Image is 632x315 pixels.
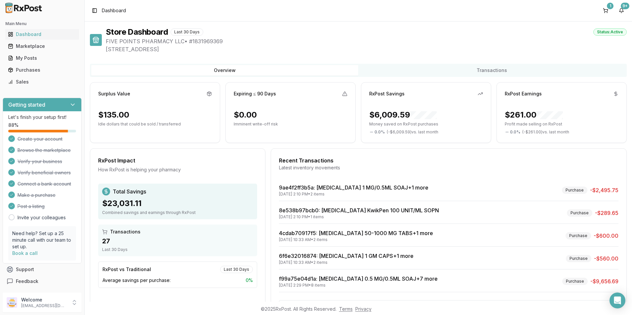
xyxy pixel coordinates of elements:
[279,275,438,282] a: f99a75e04d1a: [MEDICAL_DATA] 0.5 MG/0.5ML SOAJ+7 more
[3,29,82,40] button: Dashboard
[562,278,588,285] div: Purchase
[18,169,71,176] span: Verify beneficial owners
[220,266,253,273] div: Last 30 Days
[102,266,151,273] div: RxPost vs Traditional
[3,53,82,63] button: My Posts
[279,253,414,259] a: 6f6e32016874: [MEDICAL_DATA] 1 GM CAPS+1 more
[567,209,592,217] div: Purchase
[106,27,168,37] h1: Store Dashboard
[8,114,76,121] p: Let's finish your setup first!
[3,3,45,13] img: RxPost Logo
[102,7,126,14] nav: breadcrumb
[369,110,437,120] div: $6,009.59
[5,21,79,26] h2: Main Menu
[505,122,618,127] p: Profit made selling on RxPost
[102,236,253,246] div: 27
[3,77,82,87] button: Sales
[369,122,483,127] p: Money saved on RxPost purchases
[562,187,587,194] div: Purchase
[621,3,629,9] div: 9+
[18,214,66,221] a: Invite your colleagues
[566,232,591,239] div: Purchase
[279,237,433,242] div: [DATE] 10:33 AM • 2 items
[234,110,257,120] div: $0.00
[18,147,71,154] span: Browse the marketplace
[98,157,257,164] div: RxPost Impact
[5,52,79,64] a: My Posts
[21,297,67,303] p: Welcome
[8,43,76,50] div: Marketplace
[5,64,79,76] a: Purchases
[279,230,433,236] a: 4cdab70917f5: [MEDICAL_DATA] 50-1000 MG TABS+1 more
[279,157,618,164] div: Recent Transactions
[98,90,130,97] div: Surplus Value
[171,28,203,36] div: Last 30 Days
[600,5,611,16] a: 1
[279,214,439,220] div: [DATE] 2:10 PM • 1 items
[91,65,358,76] button: Overview
[369,90,405,97] div: RxPost Savings
[113,188,146,195] span: Total Savings
[8,101,45,109] h3: Getting started
[505,90,542,97] div: RxPost Earnings
[18,181,71,187] span: Connect a bank account
[358,65,625,76] button: Transactions
[102,198,253,209] div: $23,031.11
[234,122,347,127] p: Imminent write-off risk
[279,260,414,265] div: [DATE] 10:33 AM • 2 items
[12,250,38,256] a: Book a call
[12,230,72,250] p: Need help? Set up a 25 minute call with our team to set up.
[387,129,438,135] span: ( - $6,009.59 ) vs. last month
[3,41,82,52] button: Marketplace
[18,136,62,142] span: Create your account
[595,209,618,217] span: -$289.65
[610,293,625,308] div: Open Intercom Messenger
[616,5,627,16] button: 9+
[106,45,627,53] span: [STREET_ADDRESS]
[279,184,428,191] a: 9ae4f2ff3b5a: [MEDICAL_DATA] 1 MG/0.5ML SOAJ+1 more
[5,28,79,40] a: Dashboard
[279,192,428,197] div: [DATE] 2:10 PM • 2 items
[106,37,627,45] span: FIVE POINTS PHARMACY LLC • # 1831969369
[375,129,385,135] span: 0.0 %
[102,247,253,252] div: Last 30 Days
[8,79,76,85] div: Sales
[8,31,76,38] div: Dashboard
[102,210,253,215] div: Combined savings and earnings through RxPost
[607,3,613,9] div: 1
[279,300,618,311] button: View All Transactions
[279,207,439,214] a: 8e538b97bcb0: [MEDICAL_DATA] KwikPen 100 UNIT/ML SOPN
[5,76,79,88] a: Sales
[102,277,171,284] span: Average savings per purchase:
[98,110,129,120] div: $135.00
[21,303,67,308] p: [EMAIL_ADDRESS][DOMAIN_NAME]
[355,306,372,312] a: Privacy
[98,166,257,173] div: How RxPost is helping your pharmacy
[110,228,140,235] span: Transactions
[505,110,563,120] div: $261.00
[18,192,56,198] span: Make a purchase
[522,129,569,135] span: ( - $261.00 ) vs. last month
[8,122,19,128] span: 88 %
[16,278,38,285] span: Feedback
[234,90,276,97] div: Expiring ≤ 90 Days
[339,306,353,312] a: Terms
[3,65,82,75] button: Purchases
[3,263,82,275] button: Support
[7,297,17,308] img: User avatar
[18,158,62,165] span: Verify your business
[3,275,82,287] button: Feedback
[102,7,126,14] span: Dashboard
[510,129,520,135] span: 0.0 %
[18,203,45,210] span: Post a listing
[5,40,79,52] a: Marketplace
[8,67,76,73] div: Purchases
[593,28,627,36] div: Status: Active
[590,277,618,285] span: -$9,656.69
[8,55,76,61] div: My Posts
[246,277,253,284] span: 0 %
[279,164,618,171] div: Latest inventory movements
[594,232,618,240] span: -$600.00
[279,283,438,288] div: [DATE] 2:29 PM • 8 items
[566,255,591,262] div: Purchase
